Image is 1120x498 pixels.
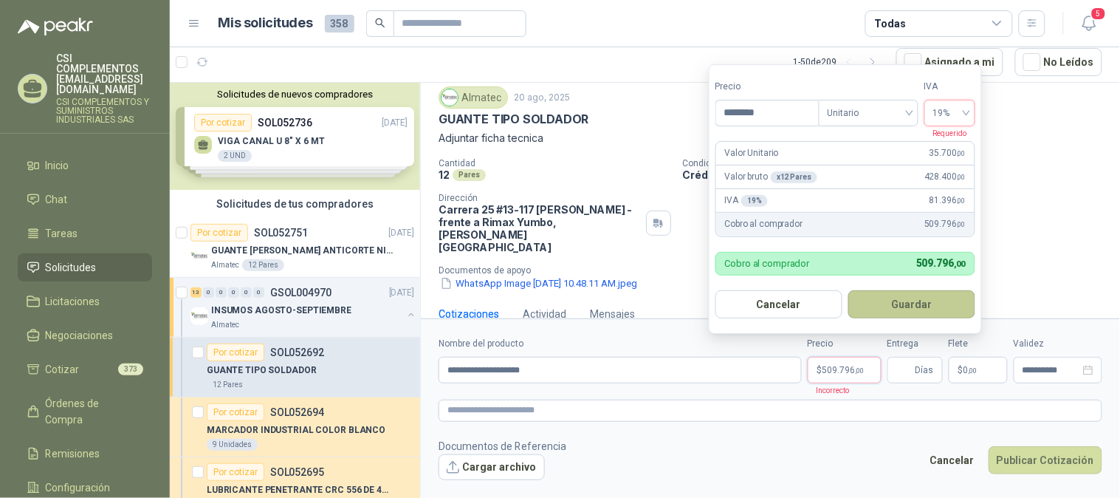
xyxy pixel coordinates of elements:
[590,306,635,322] div: Mensajes
[228,287,239,298] div: 0
[439,265,1114,276] p: Documentos de apoyo
[190,248,208,265] img: Company Logo
[439,86,508,109] div: Almatec
[808,383,850,397] p: Incorrecto
[741,195,768,207] div: 19 %
[922,446,983,474] button: Cancelar
[190,307,208,325] img: Company Logo
[18,440,152,468] a: Remisiones
[46,480,111,496] span: Configuración
[207,344,264,361] div: Por cotizar
[18,219,152,248] a: Tareas
[118,364,143,375] span: 373
[715,290,842,318] button: Cancelar
[253,287,264,298] div: 0
[924,80,975,94] label: IVA
[439,276,639,291] button: WhatsApp Image [DATE] 10.48.11 AM.jpeg
[190,284,417,331] a: 13 0 0 0 0 0 GSOL004970[DATE] Company LogoINSUMOS AGOSTO-SEPTIEMBREAlmatec
[439,193,640,203] p: Dirección
[523,306,566,322] div: Actividad
[930,194,966,208] span: 81.396
[389,286,414,300] p: [DATE]
[514,91,570,105] p: 20 ago, 2025
[957,197,966,205] span: ,00
[46,259,97,276] span: Solicitudes
[207,423,385,437] p: MARCADOR INDUSTRIAL COLOR BLANCO
[170,190,420,218] div: Solicitudes de tus compradores
[453,169,486,181] div: Pares
[46,395,138,428] span: Órdenes de Compra
[18,151,152,180] a: Inicio
[211,259,239,271] p: Almatec
[18,253,152,282] a: Solicitudes
[18,185,152,214] a: Chat
[270,407,324,417] p: SOL052694
[683,168,1114,181] p: Crédito 60 días
[439,130,1102,146] p: Adjuntar ficha tecnica
[954,259,966,269] span: ,00
[176,89,414,100] button: Solicitudes de nuevos compradores
[46,293,100,310] span: Licitaciones
[856,366,865,375] span: ,00
[211,319,239,331] p: Almatec
[439,438,566,454] p: Documentos de Referencia
[203,287,214,298] div: 0
[439,337,802,351] label: Nombre del producto
[725,217,803,231] p: Cobro al comprador
[46,446,100,462] span: Remisiones
[808,357,882,383] p: $509.796,00
[207,463,264,481] div: Por cotizar
[46,327,114,344] span: Negociaciones
[375,18,385,28] span: search
[18,18,93,35] img: Logo peakr
[771,171,817,183] div: x 12 Pares
[1014,337,1102,351] label: Validez
[439,203,640,253] p: Carrera 25 #13-117 [PERSON_NAME] - frente a Rimax Yumbo , [PERSON_NAME][GEOGRAPHIC_DATA]
[989,446,1102,474] button: Publicar Cotización
[170,83,420,190] div: Solicitudes de nuevos compradoresPor cotizarSOL052736[DATE] VIGA CANAL U 8" X 6 MT2 UNDPor cotiza...
[170,338,420,398] a: Por cotizarSOL052692GUANTE TIPO SOLDADOR12 Pares
[207,379,249,391] div: 12 Pares
[389,226,414,240] p: [DATE]
[828,102,910,124] span: Unitario
[683,158,1114,168] p: Condición de pago
[439,454,545,481] button: Cargar archivo
[822,366,865,375] span: 509.796
[1015,48,1102,76] button: No Leídos
[270,467,324,477] p: SOL052695
[963,366,978,375] span: 0
[848,290,975,318] button: Guardar
[439,306,499,322] div: Cotizaciones
[915,358,934,383] span: Días
[207,364,317,378] p: GUANTE TIPO SOLDADOR
[957,173,966,181] span: ,00
[18,321,152,349] a: Negociaciones
[725,146,779,160] p: Valor Unitario
[887,337,943,351] label: Entrega
[18,355,152,383] a: Cotizar373
[957,220,966,228] span: ,00
[18,389,152,434] a: Órdenes de Compra
[190,224,248,242] div: Por cotizar
[56,53,152,95] p: CSI COMPLEMENTOS [EMAIL_ADDRESS][DOMAIN_NAME]
[969,366,978,375] span: ,00
[715,80,819,94] label: Precio
[439,158,671,168] p: Cantidad
[46,191,68,208] span: Chat
[270,287,331,298] p: GSOL004970
[254,228,308,238] p: SOL052751
[190,287,202,298] div: 13
[875,16,906,32] div: Todas
[1076,10,1102,37] button: 5
[924,126,967,140] p: Requerido
[949,357,1008,383] p: $ 0,00
[916,257,966,269] span: 509.796
[1090,7,1107,21] span: 5
[46,157,69,174] span: Inicio
[46,225,78,242] span: Tareas
[933,102,966,124] span: 19%
[270,347,324,358] p: SOL052692
[930,146,966,160] span: 35.700
[949,337,1008,351] label: Flete
[219,13,313,34] h1: Mis solicitudes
